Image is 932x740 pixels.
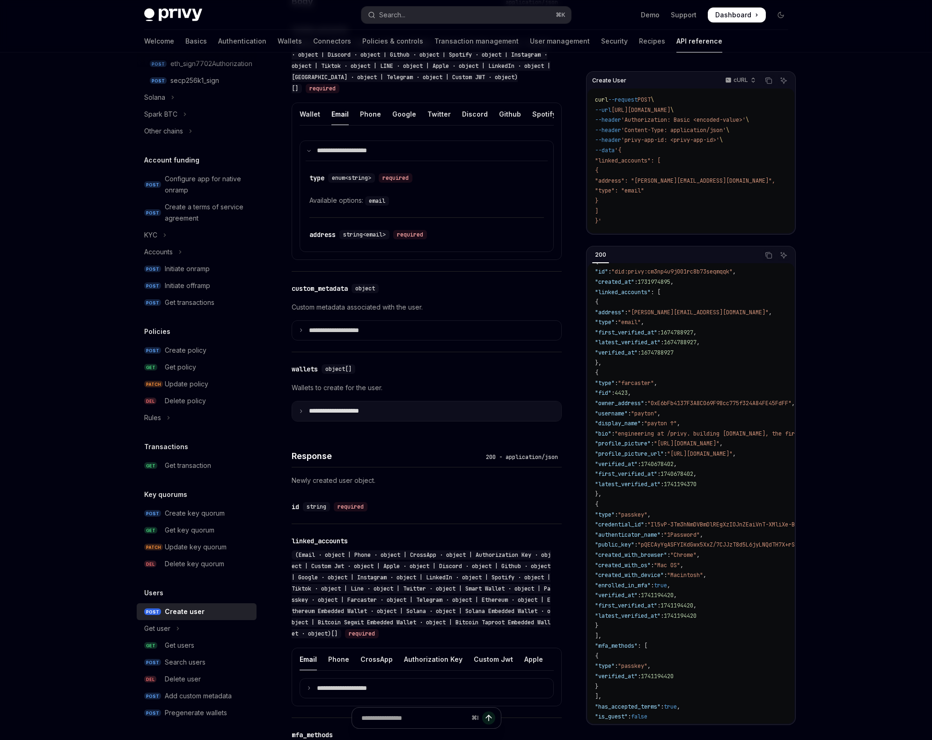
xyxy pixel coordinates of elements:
span: , [674,460,677,468]
a: DELDelete user [137,671,257,688]
span: ] [595,207,598,215]
span: "farcaster" [618,379,654,387]
span: POST [144,299,161,306]
span: "created_at" [595,278,634,286]
span: "linked_accounts" [595,289,651,296]
div: Create a terms of service agreement [165,201,251,224]
span: "first_verified_at" [595,602,657,609]
span: 1674788927 [664,339,697,346]
span: } [595,197,598,205]
span: : [660,339,664,346]
div: Twitter [427,103,451,125]
span: { [595,258,598,266]
span: { [595,298,598,306]
span: : [628,410,631,417]
div: id [292,502,299,511]
div: Apple [524,648,543,670]
span: string [307,503,326,511]
a: API reference [676,30,722,52]
span: : [615,379,618,387]
span: : [615,511,618,518]
div: Search... [379,9,405,21]
span: 1741194420 [664,612,697,620]
span: : [638,460,641,468]
img: dark logo [144,8,202,22]
div: Discord [462,103,488,125]
a: Connectors [313,30,351,52]
span: GET [144,462,157,469]
span: , [697,551,700,559]
span: { [595,501,598,508]
span: "Mac OS" [654,562,680,569]
a: Demo [641,10,660,20]
a: POSTInitiate onramp [137,260,257,277]
div: required [345,629,379,638]
a: GETGet users [137,637,257,654]
span: 1674788927 [660,329,693,336]
span: : [615,318,618,326]
div: required [379,173,412,183]
span: POST [638,96,651,104]
p: Newly created user object. [292,475,562,486]
h5: Users [144,587,163,599]
a: POSTAdd custom metadata [137,688,257,704]
span: : [624,309,628,316]
span: "verified_at" [595,349,638,356]
h5: Key quorums [144,489,187,500]
button: Toggle Rules section [137,409,257,426]
span: POST [144,510,161,517]
div: Create key quorum [165,508,225,519]
span: 'Authorization: Basic <encoded-value>' [621,116,746,124]
span: : [667,551,670,559]
button: Toggle KYC section [137,227,257,244]
span: "type" [595,511,615,518]
button: Ask AI [778,74,790,87]
span: \ [719,136,723,144]
div: Email [300,648,317,670]
a: POSTCreate key quorum [137,505,257,522]
span: curl [595,96,608,104]
input: Ask a question... [361,708,468,728]
div: Phone [328,648,349,670]
a: POSTPregenerate wallets [137,704,257,721]
div: 200 [592,249,609,260]
div: Custom Jwt [474,648,513,670]
a: Transaction management [434,30,519,52]
a: POSTInitiate offramp [137,277,257,294]
span: : [641,420,644,427]
div: 200 - application/json [482,452,562,462]
div: Phone [360,103,381,125]
span: : [664,571,667,579]
div: Google [392,103,416,125]
div: Authorization Key [404,648,462,670]
div: Get key quorum [165,525,214,536]
h4: Response [292,450,482,462]
button: Toggle dark mode [773,7,788,22]
span: 'privy-app-id: <privy-app-id>' [621,136,719,144]
button: Copy the contents from the code block [763,74,775,87]
a: POSTSearch users [137,654,257,671]
span: : [ [638,642,647,650]
span: : [651,440,654,447]
span: , [680,562,683,569]
span: , [677,420,680,427]
div: Update policy [165,378,208,390]
span: : [644,521,647,528]
span: DEL [144,561,156,568]
button: cURL [720,73,760,89]
span: 1674788927 [641,349,674,356]
span: : [638,592,641,599]
button: Toggle Accounts section [137,244,257,260]
span: "Macintosh" [667,571,703,579]
span: }, [595,490,602,498]
div: Accounts [144,246,173,258]
span: , [667,582,670,589]
a: Support [671,10,697,20]
div: Spotify [532,103,556,125]
a: Wallets [278,30,302,52]
a: Basics [185,30,207,52]
span: : [657,602,660,609]
span: : [608,268,611,275]
span: "[URL][DOMAIN_NAME]" [654,440,719,447]
span: "0xE6bFb4137F3A8C069F98cc775f324A84FE45FdFF" [647,400,792,407]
